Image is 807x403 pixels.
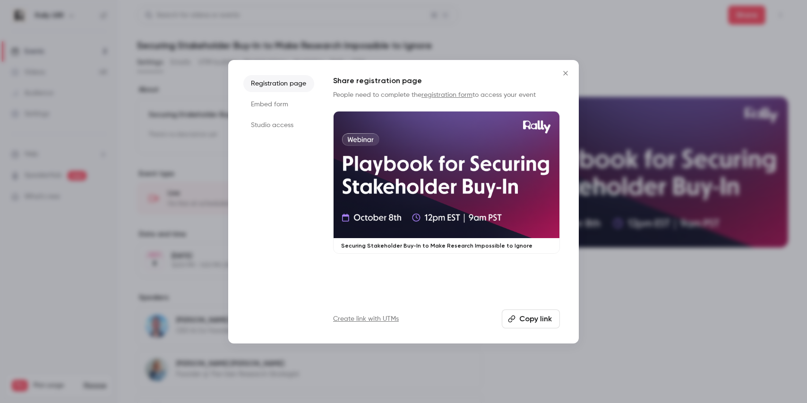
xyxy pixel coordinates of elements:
[333,75,560,86] h1: Share registration page
[341,242,552,249] p: Securing Stakeholder Buy-In to Make Research Impossible to Ignore
[421,92,472,98] a: registration form
[243,96,314,113] li: Embed form
[556,64,575,83] button: Close
[333,314,399,324] a: Create link with UTMs
[243,117,314,134] li: Studio access
[333,90,560,100] p: People need to complete the to access your event
[333,111,560,254] a: Securing Stakeholder Buy-In to Make Research Impossible to Ignore
[243,75,314,92] li: Registration page
[502,309,560,328] button: Copy link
